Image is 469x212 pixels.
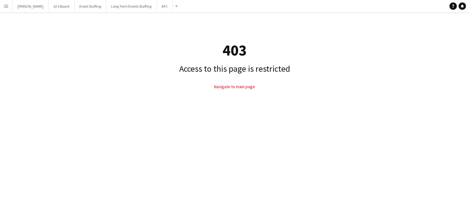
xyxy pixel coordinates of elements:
button: Long Term Events Staffing [106,0,157,12]
h1: Access to this page is restricted [3,64,466,74]
button: [PERSON_NAME] [13,0,49,12]
div: 403 [3,43,466,58]
a: Navigate to main page [214,84,255,89]
button: AFC [157,0,173,12]
button: Event Staffing [75,0,106,12]
button: Gj's Board [49,0,75,12]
